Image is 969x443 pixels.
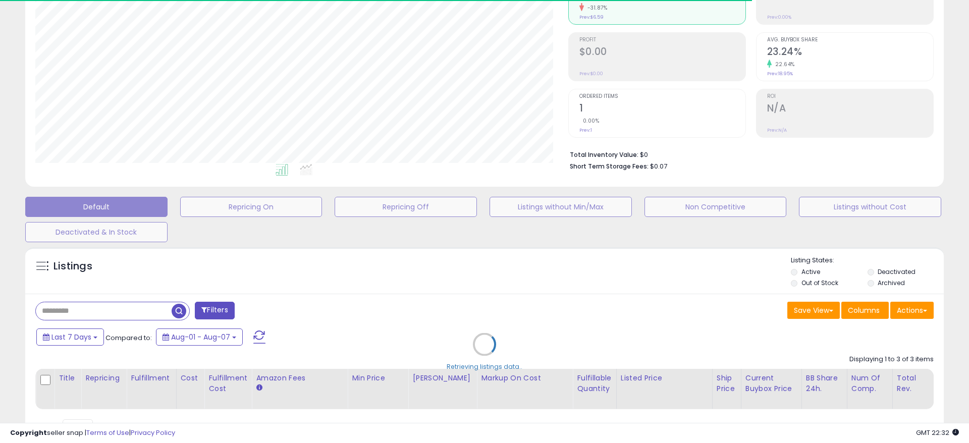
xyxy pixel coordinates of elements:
small: Prev: 0.00% [767,14,791,20]
small: Prev: $0.00 [579,71,603,77]
button: Default [25,197,168,217]
span: Ordered Items [579,94,745,99]
h2: 1 [579,102,745,116]
span: $0.07 [650,161,667,171]
span: ROI [767,94,933,99]
button: Repricing On [180,197,322,217]
small: 0.00% [579,117,600,125]
b: Short Term Storage Fees: [570,162,649,171]
h2: $0.00 [579,46,745,60]
small: Prev: 18.95% [767,71,793,77]
small: -31.87% [584,4,608,12]
small: Prev: $6.59 [579,14,604,20]
h2: N/A [767,102,933,116]
button: Repricing Off [335,197,477,217]
div: seller snap | | [10,428,175,438]
button: Deactivated & In Stock [25,222,168,242]
div: Retrieving listings data.. [447,362,522,371]
span: Profit [579,37,745,43]
h2: 23.24% [767,46,933,60]
strong: Copyright [10,428,47,437]
li: $0 [570,148,926,160]
span: Avg. Buybox Share [767,37,933,43]
b: Total Inventory Value: [570,150,638,159]
button: Listings without Min/Max [490,197,632,217]
button: Listings without Cost [799,197,941,217]
small: 22.64% [772,61,795,68]
button: Non Competitive [644,197,787,217]
small: Prev: N/A [767,127,787,133]
small: Prev: 1 [579,127,592,133]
